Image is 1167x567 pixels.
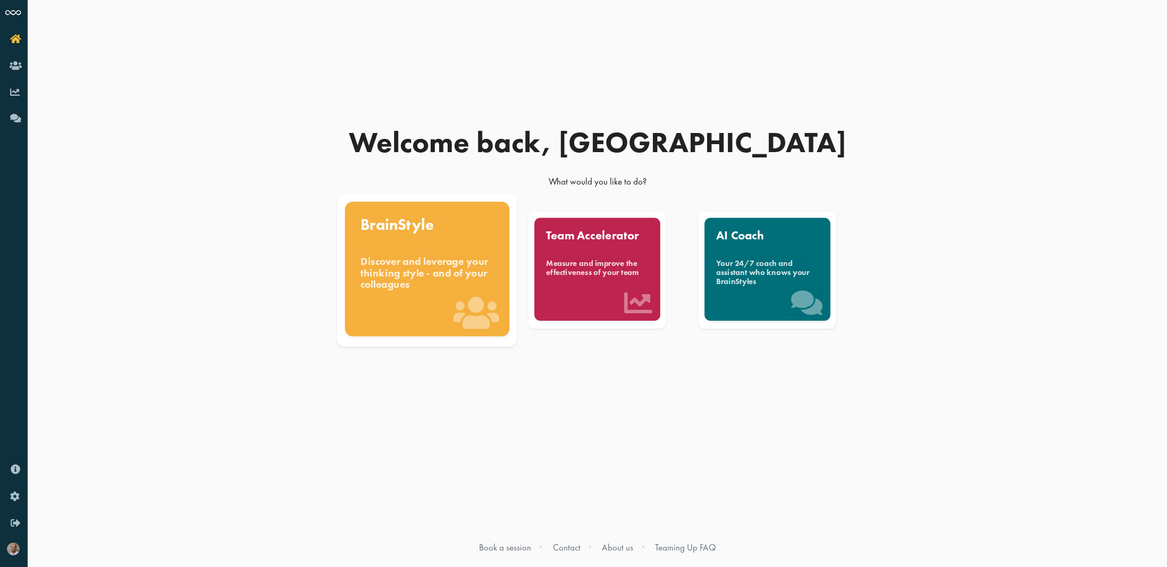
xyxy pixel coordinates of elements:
[342,176,853,193] div: What would you like to do?
[717,230,819,241] div: AI Coach
[360,255,494,291] div: Discover and leverage your thinking style - and of your colleagues
[547,259,649,277] div: Measure and improve the effectiveness of your team
[360,218,494,233] div: BrainStyle
[517,204,678,337] a: Team Accelerator Measure and improve the effectiveness of your team
[602,541,633,553] a: About us
[479,541,531,553] a: Book a session
[547,230,649,241] div: Team Accelerator
[342,128,853,157] div: Welcome back, [GEOGRAPHIC_DATA]
[687,204,848,337] a: AI Coach Your 24/7 coach and assistant who knows your BrainStyles
[717,259,819,286] div: Your 24/7 coach and assistant who knows your BrainStyles
[655,541,716,553] a: Teaming Up FAQ
[553,541,581,553] a: Contact
[347,204,508,337] a: BrainStyle Discover and leverage your thinking style - and of your colleagues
